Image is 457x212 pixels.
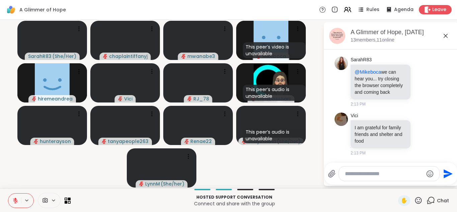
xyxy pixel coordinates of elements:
[187,53,215,60] span: mwanabe3
[254,21,288,60] img: Mikeboca
[437,197,449,204] span: Chat
[190,138,212,145] span: Renae22
[75,194,394,200] p: Hosted support conversation
[351,28,452,37] div: A Glimmer of Hope, [DATE]
[32,96,36,101] span: audio-muted
[187,96,192,101] span: audio-muted
[35,63,70,102] img: hiremeandrea
[335,113,348,126] img: https://sharewell-space-live.sfo3.digitaloceanspaces.com/user-generated/9f3a56fe-d162-402e-87a9-e...
[351,150,366,156] span: 2:13 PM
[329,28,345,44] img: A Glimmer of Hope, Sep 09
[254,63,288,102] img: chrisbosshart
[351,37,394,44] p: 13 members, 11 online
[243,42,306,58] div: This peer’s video is unavailable
[181,54,186,59] span: audio-muted
[145,181,160,187] span: LynnM
[432,6,446,13] span: Leave
[440,166,455,181] button: Send
[242,139,247,144] span: audio-muted
[351,57,372,63] a: SarahR83
[345,170,423,177] textarea: Type your message
[243,85,306,101] div: This peer’s audio is unavailable
[351,113,358,119] a: Vici
[426,170,434,178] button: Emoji picker
[28,53,52,60] span: SarahR83
[355,69,406,95] p: we can hear you... try closing the browser completely and coming back
[103,54,108,59] span: audio-muted
[124,95,132,102] span: Vici
[34,139,38,144] span: audio-muted
[243,127,306,143] div: This peer’s audio is unavailable
[394,6,414,13] span: Agenda
[366,6,379,13] span: Rules
[75,200,394,207] p: Connect and share with the group
[193,95,209,102] span: RJ_78
[40,138,71,145] span: hunterayson
[52,53,76,60] span: ( She/Her )
[108,138,149,145] span: tanyapeople263
[401,197,407,205] span: ✋
[102,139,106,144] span: audio-muted
[184,139,189,144] span: audio-muted
[109,53,148,60] span: chaplaintiffanyj
[355,69,381,75] span: @Mikeboca
[351,101,366,107] span: 2:13 PM
[139,182,144,186] span: audio-muted
[161,181,184,187] span: ( She/her )
[355,124,406,144] p: I am grateful for family friends and shelter and food
[19,6,66,13] span: A Glimmer of Hope
[5,4,17,15] img: ShareWell Logomark
[38,95,73,102] span: hiremeandrea
[118,96,123,101] span: audio-muted
[335,57,348,70] img: https://sharewell-space-live.sfo3.digitaloceanspaces.com/user-generated/ad949235-6f32-41e6-8b9f-9...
